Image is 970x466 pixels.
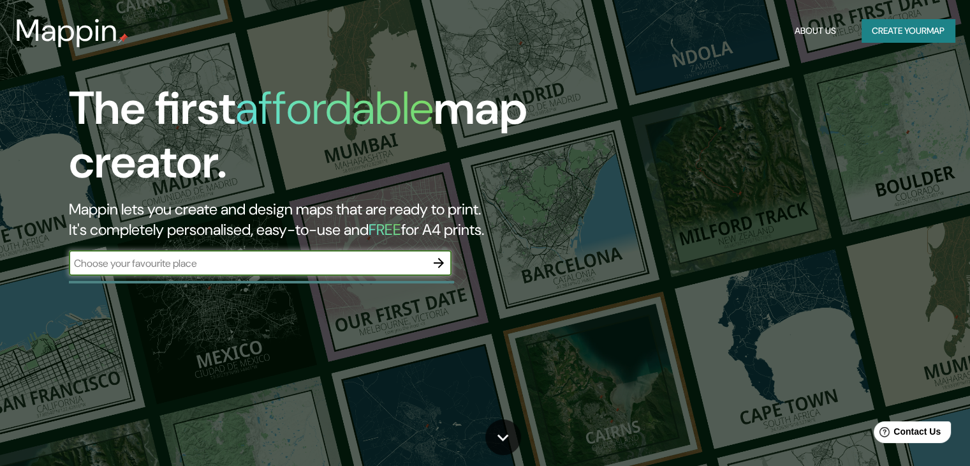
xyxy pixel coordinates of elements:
[369,220,401,239] h5: FREE
[69,82,554,199] h1: The first map creator.
[790,19,841,43] button: About Us
[862,19,955,43] button: Create yourmap
[15,13,118,49] h3: Mappin
[235,79,434,138] h1: affordable
[118,33,128,43] img: mappin-pin
[69,199,554,240] h2: Mappin lets you create and design maps that are ready to print. It's completely personalised, eas...
[856,416,956,452] iframe: Help widget launcher
[69,256,426,271] input: Choose your favourite place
